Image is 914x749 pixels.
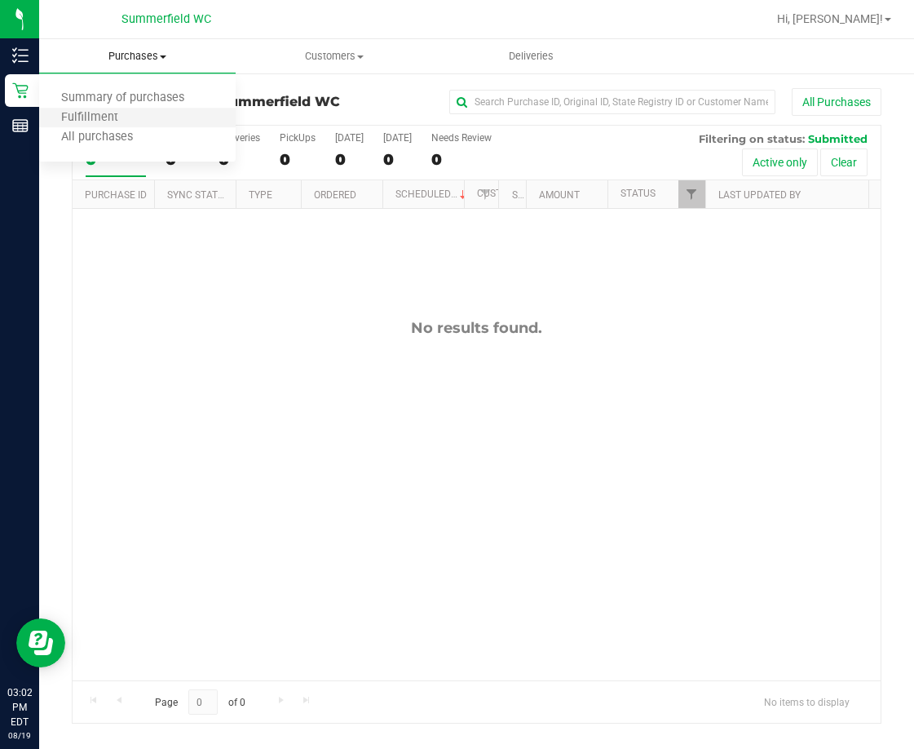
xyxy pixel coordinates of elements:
a: Purchase ID [85,189,147,201]
span: Deliveries [487,49,576,64]
div: Deliveries [219,132,260,144]
p: 03:02 PM EDT [7,685,32,729]
div: 0 [219,150,260,169]
span: All purchases [39,131,155,144]
button: All Purchases [792,88,881,116]
span: No items to display [751,689,863,714]
div: 0 [383,150,412,169]
a: Purchases Summary of purchases Fulfillment All purchases [39,39,236,73]
inline-svg: Inventory [12,47,29,64]
button: Clear [820,148,868,176]
inline-svg: Retail [12,82,29,99]
span: Customers [236,49,431,64]
span: Purchases [39,49,236,64]
a: Amount [539,189,580,201]
span: Page of 0 [141,689,258,715]
button: Active only [742,148,818,176]
span: Summerfield WC [121,12,211,26]
div: No results found. [73,319,881,337]
div: [DATE] [383,132,412,144]
a: Filter [471,180,498,208]
div: 0 [280,150,316,169]
a: Type [249,189,272,201]
a: Status [620,188,656,199]
span: Filtering on status: [699,132,805,145]
div: PickUps [280,132,316,144]
a: Scheduled [395,188,470,200]
a: State Registry ID [512,189,598,201]
span: Hi, [PERSON_NAME]! [777,12,883,25]
a: Deliveries [433,39,629,73]
div: [DATE] [335,132,364,144]
p: 08/19 [7,729,32,742]
span: Summerfield WC [221,94,340,109]
span: Summary of purchases [39,91,206,105]
input: Search Purchase ID, Original ID, State Registry ID or Customer Name... [449,90,775,114]
span: Submitted [808,132,868,145]
a: Sync Status [167,189,230,201]
a: Ordered [314,189,356,201]
a: Last Updated By [718,189,801,201]
a: Filter [678,180,705,208]
a: Customers [236,39,432,73]
iframe: Resource center [16,618,65,667]
div: Needs Review [431,132,492,144]
inline-svg: Reports [12,117,29,134]
span: Fulfillment [39,111,140,125]
div: 0 [431,150,492,169]
div: 0 [335,150,364,169]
